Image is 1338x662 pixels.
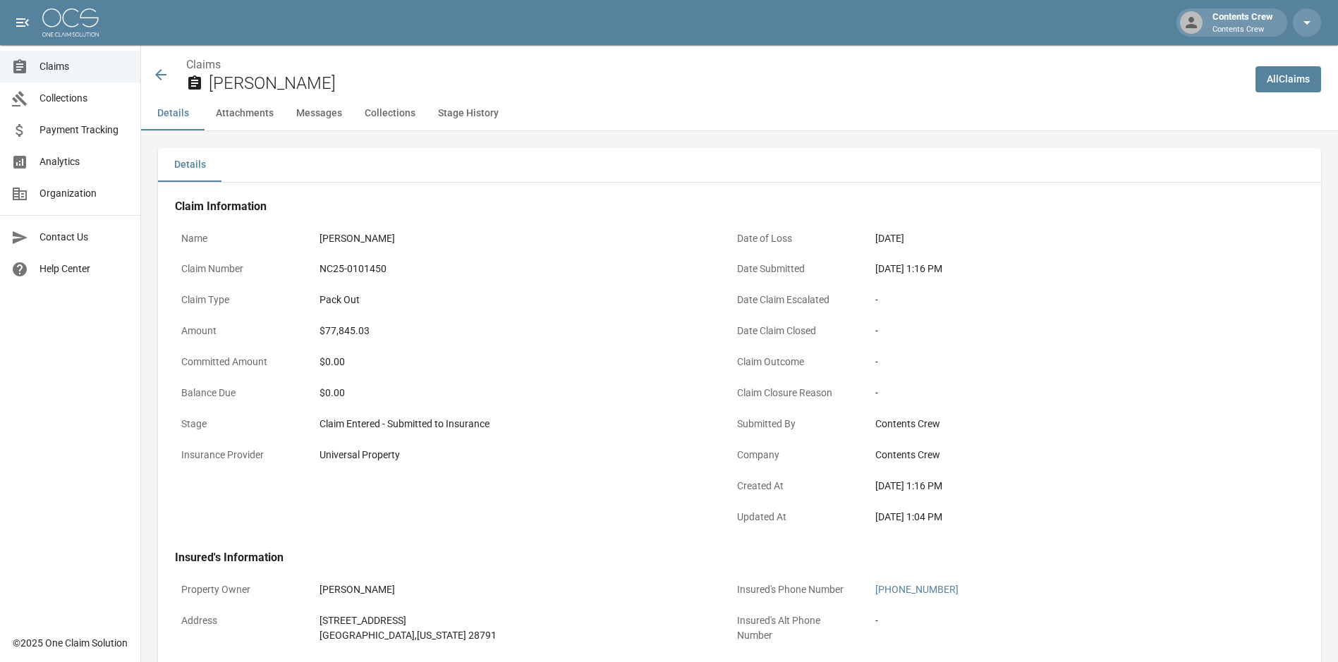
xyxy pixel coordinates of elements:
[731,379,858,407] p: Claim Closure Reason
[42,8,99,37] img: ocs-logo-white-transparent.png
[39,186,129,201] span: Organization
[158,148,221,182] button: Details
[175,410,302,438] p: Stage
[13,636,128,650] div: © 2025 One Claim Solution
[731,472,858,500] p: Created At
[320,324,707,338] div: $77,845.03
[731,348,858,376] p: Claim Outcome
[731,576,858,603] p: Insured's Phone Number
[39,230,129,245] span: Contact Us
[39,154,129,169] span: Analytics
[285,97,353,130] button: Messages
[731,286,858,314] p: Date Claim Escalated
[875,584,959,595] a: [PHONE_NUMBER]
[175,441,302,469] p: Insurance Provider
[875,510,1263,525] div: [DATE] 1:04 PM
[175,225,302,252] p: Name
[175,607,302,635] p: Address
[320,231,707,246] div: [PERSON_NAME]
[175,379,302,407] p: Balance Due
[141,97,1338,130] div: anchor tabs
[39,59,129,74] span: Claims
[875,448,1263,462] div: Contents Crew
[186,56,1244,73] nav: breadcrumb
[1212,24,1273,36] p: Contents Crew
[875,479,1263,494] div: [DATE] 1:16 PM
[875,262,1263,276] div: [DATE] 1:16 PM
[875,386,1263,400] div: -
[175,200,1270,214] h4: Claim Information
[731,317,858,345] p: Date Claim Closed
[175,551,1270,565] h4: Insured's Information
[209,73,1244,94] h2: [PERSON_NAME]
[875,324,1263,338] div: -
[731,503,858,531] p: Updated At
[158,148,1321,182] div: details tabs
[875,355,1263,369] div: -
[731,255,858,283] p: Date Submitted
[39,91,129,106] span: Collections
[186,58,221,71] a: Claims
[353,97,427,130] button: Collections
[875,613,1263,628] div: -
[320,386,707,400] div: $0.00
[731,441,858,469] p: Company
[320,582,707,597] div: [PERSON_NAME]
[8,8,37,37] button: open drawer
[320,628,707,643] div: [GEOGRAPHIC_DATA] , [US_STATE] 28791
[320,355,707,369] div: $0.00
[175,286,302,314] p: Claim Type
[875,417,1263,431] div: Contents Crew
[731,225,858,252] p: Date of Loss
[320,262,707,276] div: NC25-0101450
[875,293,1263,307] div: -
[731,410,858,438] p: Submitted By
[39,123,129,137] span: Payment Tracking
[427,97,510,130] button: Stage History
[175,348,302,376] p: Committed Amount
[320,613,707,628] div: [STREET_ADDRESS]
[1207,10,1279,35] div: Contents Crew
[731,607,858,649] p: Insured's Alt Phone Number
[320,293,707,307] div: Pack Out
[39,262,129,276] span: Help Center
[320,417,707,431] div: Claim Entered - Submitted to Insurance
[875,231,1263,246] div: [DATE]
[175,255,302,283] p: Claim Number
[175,317,302,345] p: Amount
[141,97,205,130] button: Details
[320,448,707,462] div: Universal Property
[1255,66,1321,92] a: AllClaims
[175,576,302,603] p: Property Owner
[205,97,285,130] button: Attachments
